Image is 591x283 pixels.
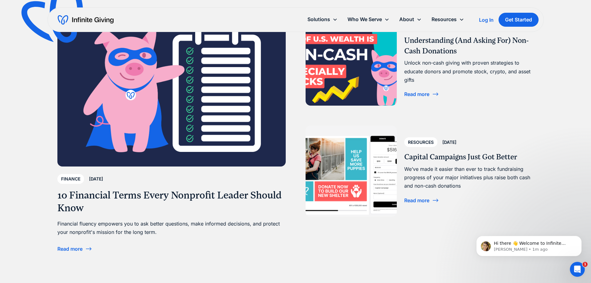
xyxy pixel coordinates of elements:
div: Solutions [302,13,343,26]
iframe: Intercom live chat [570,262,585,277]
h3: Capital Campaigns Just Got Better [404,152,534,162]
div: Finance [61,175,80,183]
div: Read more [404,198,429,203]
div: [DATE] [89,175,103,183]
span: 1 [583,262,588,267]
div: Who We Serve [343,13,394,26]
h3: Understanding (And Asking For) Non-Cash Donations [404,35,534,56]
div: Log In [479,17,494,22]
div: Resources [427,13,469,26]
div: About [394,13,427,26]
div: We’ve made it easier than ever to track fundraising progress of your major initiatives plus raise... [404,165,534,190]
div: About [399,15,414,24]
h3: 10 Financial Terms Every Nonprofit Leader Should Know [57,189,286,215]
div: Resources [432,15,457,24]
a: Log In [479,16,494,24]
a: home [58,15,114,25]
div: Resources [408,139,434,146]
a: Resources[DATE]Capital Campaigns Just Got BetterWe’ve made it easier than ever to track fundraisi... [306,126,534,217]
div: [DATE] [442,139,456,146]
a: Resources[DATE]Understanding (And Asking For) Non-Cash DonationsUnlock non-cash giving with prove... [306,14,534,105]
div: Who We Serve [347,15,382,24]
div: Unlock non-cash giving with proven strategies to educate donors and promote stock, crypto, and as... [404,59,534,84]
div: Financial fluency empowers you to ask better questions, make informed decisions, and protect your... [57,220,286,236]
div: Solutions [307,15,330,24]
a: Finance[DATE]10 Financial Terms Every Nonprofit Leader Should KnowFinancial fluency empowers you ... [57,14,286,254]
iframe: Intercom notifications message [467,223,591,266]
div: Read more [404,92,429,97]
a: Get Started [499,13,539,27]
div: Read more [57,246,83,251]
